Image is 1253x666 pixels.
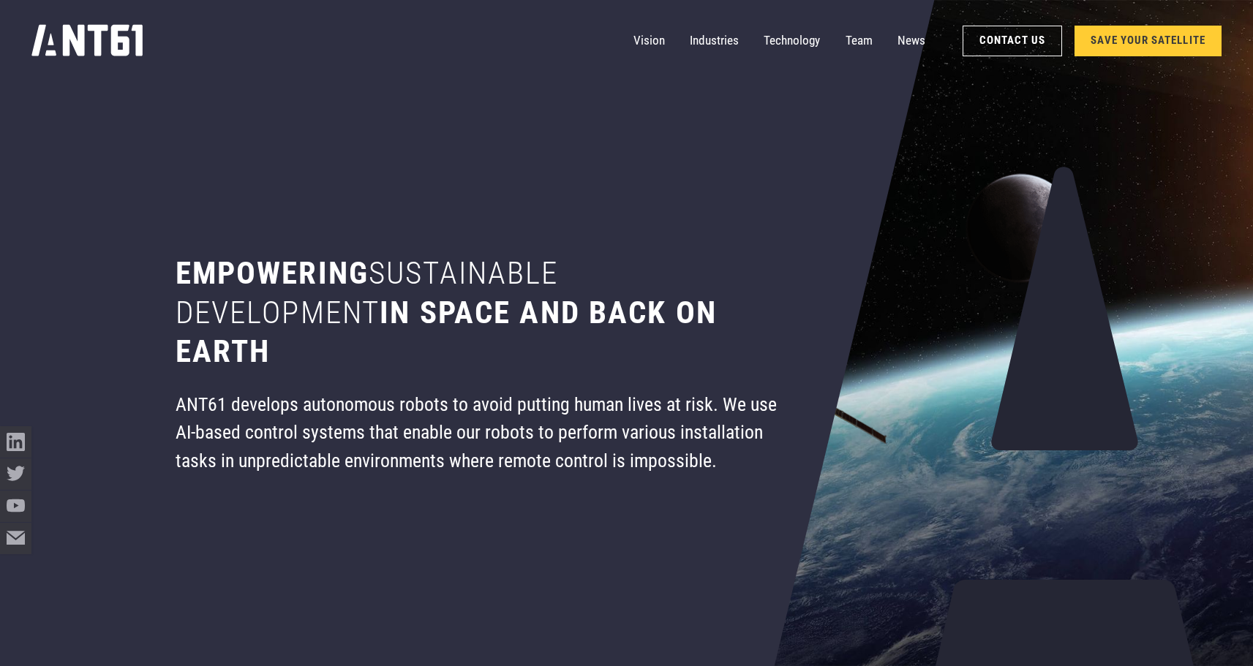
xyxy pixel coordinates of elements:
[176,254,559,330] span: sustainable development
[846,25,873,56] a: Team
[633,25,665,56] a: Vision
[31,20,143,62] a: home
[690,25,739,56] a: Industries
[963,26,1062,56] a: Contact Us
[1075,26,1222,56] a: SAVE YOUR SATELLITE
[176,254,780,371] h1: Empowering in space and back on earth
[764,25,820,56] a: Technology
[176,390,780,475] div: ANT61 develops autonomous robots to avoid putting human lives at risk. We use AI-based control sy...
[898,25,925,56] a: News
